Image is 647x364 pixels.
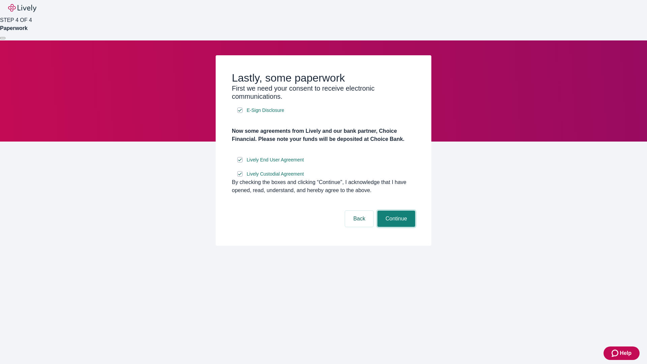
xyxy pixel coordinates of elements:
h2: Lastly, some paperwork [232,71,415,84]
span: Lively Custodial Agreement [247,171,304,178]
button: Zendesk support iconHelp [604,346,640,360]
h4: Now some agreements from Lively and our bank partner, Choice Financial. Please note your funds wi... [232,127,415,143]
span: Lively End User Agreement [247,156,304,163]
img: Lively [8,4,36,12]
a: e-sign disclosure document [245,156,305,164]
a: e-sign disclosure document [245,170,305,178]
h3: First we need your consent to receive electronic communications. [232,84,415,100]
span: Help [620,349,631,357]
a: e-sign disclosure document [245,106,285,115]
button: Continue [377,211,415,227]
svg: Zendesk support icon [612,349,620,357]
button: Back [345,211,373,227]
span: E-Sign Disclosure [247,107,284,114]
div: By checking the boxes and clicking “Continue", I acknowledge that I have opened, read, understand... [232,178,415,194]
